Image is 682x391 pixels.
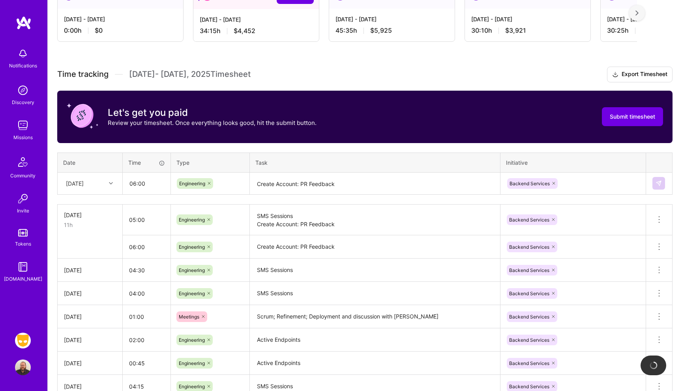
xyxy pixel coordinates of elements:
img: guide book [15,259,31,275]
i: icon Chevron [109,181,113,185]
span: Engineering [179,384,205,389]
span: Engineering [179,267,205,273]
textarea: Create Account: PR Feedback [251,236,499,258]
div: null [652,177,666,190]
span: Engineering [179,360,205,366]
img: User Avatar [15,359,31,375]
input: HH:MM [123,330,170,350]
div: [DATE] [64,359,116,367]
span: Backend Services [509,244,549,250]
div: [DATE] - [DATE] [200,15,313,24]
span: $4,452 [234,27,255,35]
img: logo [16,16,32,30]
img: Submit [656,180,662,186]
div: Notifications [9,61,37,70]
div: [DATE] [64,289,116,298]
span: Backend Services [509,360,549,366]
div: [DATE] - [DATE] [471,15,584,23]
img: Grindr: Mobile + BE + Cloud [15,333,31,348]
div: [DATE] [64,266,116,274]
textarea: Active Endpoints [251,352,499,374]
input: HH:MM [123,236,170,257]
textarea: SMS Sessions Create Account: PR Feedback [251,205,499,235]
input: HH:MM [123,209,170,230]
span: $0 [95,26,103,35]
span: Engineering [179,217,205,223]
div: [DATE] - [DATE] [335,15,448,23]
div: [DATE] [64,313,116,321]
div: [DATE] [64,211,116,219]
div: [DATE] - [DATE] [64,15,177,23]
span: Meetings [179,314,199,320]
img: tokens [18,229,28,236]
textarea: Create Account: PR Feedback [251,173,499,194]
i: icon Download [612,71,618,79]
div: 30:10 h [471,26,584,35]
div: Community [10,171,36,180]
textarea: SMS Sessions [251,283,499,304]
input: HH:MM [123,306,170,327]
img: coin [67,100,98,132]
div: [DATE] [64,336,116,344]
div: Invite [17,207,29,215]
span: Backend Services [509,217,549,223]
div: 11h [64,221,116,229]
span: Backend Services [509,314,549,320]
span: Submit timesheet [610,113,655,121]
textarea: Active Endpoints [251,329,499,351]
div: Time [128,158,165,167]
img: right [635,10,639,16]
img: bell [15,46,31,61]
span: Backend Services [509,337,549,343]
input: HH:MM [123,173,170,194]
h3: Let's get you paid [108,107,317,119]
div: [DATE] [66,179,84,188]
span: Engineering [179,337,205,343]
textarea: Scrum; Refinement; Deployment and discussion with [PERSON_NAME] [251,306,499,328]
div: [DATE] [64,382,116,391]
div: Initiative [506,158,640,167]
th: Date [58,153,123,172]
span: $3,921 [505,26,526,35]
div: 34:15 h [200,27,313,35]
span: Backend Services [510,181,550,186]
span: [DATE] - [DATE] , 2025 Timesheet [129,69,251,79]
span: Engineering [179,244,205,250]
a: Grindr: Mobile + BE + Cloud [13,333,33,348]
p: Review your timesheet. Once everything looks good, hit the submit button. [108,119,317,127]
textarea: SMS Sessions [251,259,499,281]
span: Engineering [179,181,205,186]
div: Discovery [12,98,34,106]
div: 45:35 h [335,26,448,35]
input: HH:MM [123,353,170,374]
span: Time tracking [57,69,109,79]
th: Task [250,153,500,172]
input: HH:MM [123,260,170,281]
th: Type [171,153,250,172]
img: Invite [15,191,31,207]
img: teamwork [15,117,31,133]
span: Backend Services [509,267,549,273]
span: Backend Services [509,290,549,296]
button: Export Timesheet [607,67,673,82]
img: Community [13,153,32,171]
img: loading [648,360,659,371]
button: Submit timesheet [602,107,663,126]
div: [DOMAIN_NAME] [4,275,42,283]
div: Missions [13,133,33,142]
span: Engineering [179,290,205,296]
img: discovery [15,82,31,98]
span: Backend Services [509,384,549,389]
input: HH:MM [123,283,170,304]
a: User Avatar [13,359,33,375]
div: 0:00 h [64,26,177,35]
span: $5,925 [370,26,392,35]
div: Tokens [15,240,31,248]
